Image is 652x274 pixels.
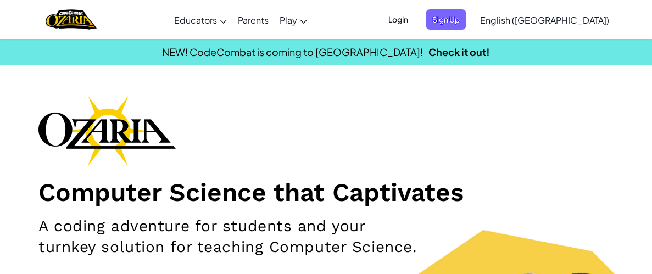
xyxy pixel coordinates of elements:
img: Ozaria branding logo [38,96,176,166]
button: Sign Up [426,9,466,30]
span: English ([GEOGRAPHIC_DATA]) [480,14,609,26]
span: Educators [174,14,217,26]
span: Play [280,14,297,26]
img: Home [46,8,97,31]
a: Check it out! [428,46,490,58]
a: English ([GEOGRAPHIC_DATA]) [475,5,615,35]
button: Login [382,9,415,30]
h1: Computer Science that Captivates [38,177,614,208]
span: NEW! CodeCombat is coming to [GEOGRAPHIC_DATA]! [162,46,423,58]
a: Educators [169,5,232,35]
a: Ozaria by CodeCombat logo [46,8,97,31]
a: Parents [232,5,274,35]
h2: A coding adventure for students and your turnkey solution for teaching Computer Science. [38,216,423,258]
a: Play [274,5,313,35]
